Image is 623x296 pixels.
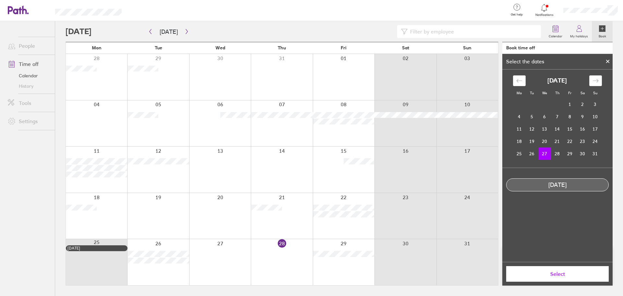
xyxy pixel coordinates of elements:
[513,148,526,160] td: Monday, August 25, 2025
[545,32,566,38] label: Calendar
[551,110,564,123] td: Thursday, August 7, 2025
[542,91,547,95] small: We
[576,135,589,148] td: Saturday, August 23, 2025
[154,26,183,37] button: [DATE]
[589,148,602,160] td: Sunday, August 31, 2025
[564,135,576,148] td: Friday, August 22, 2025
[555,91,559,95] small: Th
[538,110,551,123] td: Wednesday, August 6, 2025
[534,13,555,17] span: Notifications
[513,123,526,135] td: Monday, August 11, 2025
[545,21,566,42] a: Calendar
[502,58,548,64] div: Select the dates
[3,81,55,91] a: History
[3,115,55,128] a: Settings
[526,110,538,123] td: Tuesday, August 5, 2025
[595,32,610,38] label: Book
[534,3,555,17] a: Notifications
[551,123,564,135] td: Thursday, August 14, 2025
[67,246,126,251] div: [DATE]
[547,77,567,84] strong: [DATE]
[506,266,609,282] button: Select
[564,110,576,123] td: Friday, August 8, 2025
[511,271,604,277] span: Select
[564,123,576,135] td: Friday, August 15, 2025
[517,91,522,95] small: Mo
[566,32,592,38] label: My holidays
[155,45,162,50] span: Tue
[506,70,609,168] div: Calendar
[576,123,589,135] td: Saturday, August 16, 2025
[564,148,576,160] td: Friday, August 29, 2025
[538,148,551,160] td: Selected. Wednesday, August 27, 2025
[566,21,592,42] a: My holidays
[593,91,597,95] small: Su
[551,148,564,160] td: Thursday, August 28, 2025
[568,91,571,95] small: Fr
[576,110,589,123] td: Saturday, August 9, 2025
[408,25,537,38] input: Filter by employee
[526,135,538,148] td: Tuesday, August 19, 2025
[278,45,286,50] span: Thu
[589,98,602,110] td: Sunday, August 3, 2025
[538,123,551,135] td: Wednesday, August 13, 2025
[341,45,347,50] span: Fri
[3,71,55,81] a: Calendar
[463,45,471,50] span: Sun
[513,135,526,148] td: Monday, August 18, 2025
[507,182,608,188] div: [DATE]
[589,135,602,148] td: Sunday, August 24, 2025
[589,110,602,123] td: Sunday, August 10, 2025
[564,98,576,110] td: Friday, August 1, 2025
[526,123,538,135] td: Tuesday, August 12, 2025
[589,75,602,86] div: Move forward to switch to the next month.
[402,45,409,50] span: Sat
[92,45,102,50] span: Mon
[526,148,538,160] td: Tuesday, August 26, 2025
[506,45,535,50] div: Book time off
[551,135,564,148] td: Thursday, August 21, 2025
[538,135,551,148] td: Wednesday, August 20, 2025
[589,123,602,135] td: Sunday, August 17, 2025
[592,21,613,42] a: Book
[530,91,534,95] small: Tu
[3,97,55,109] a: Tools
[3,39,55,52] a: People
[580,91,585,95] small: Sa
[576,98,589,110] td: Saturday, August 2, 2025
[513,110,526,123] td: Monday, August 4, 2025
[513,75,526,86] div: Move backward to switch to the previous month.
[576,148,589,160] td: Saturday, August 30, 2025
[3,58,55,71] a: Time off
[215,45,225,50] span: Wed
[506,13,527,17] span: Get help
